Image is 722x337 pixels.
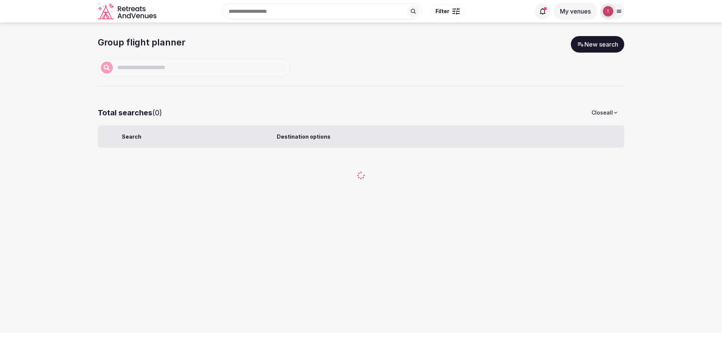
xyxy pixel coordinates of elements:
[98,36,185,53] h1: Group flight planner
[431,4,465,18] button: Filter
[571,36,624,53] a: New search
[277,133,617,141] div: Destination options
[98,3,158,20] svg: Retreats and Venues company logo
[554,8,597,15] a: My venues
[585,104,624,121] button: Closeall
[435,8,449,15] span: Filter
[603,6,613,17] img: Thiago Martins
[105,133,274,141] div: Search
[98,108,152,117] span: Total searches
[98,3,158,20] a: Visit the homepage
[554,3,597,20] button: My venues
[98,107,162,118] p: ( 0 )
